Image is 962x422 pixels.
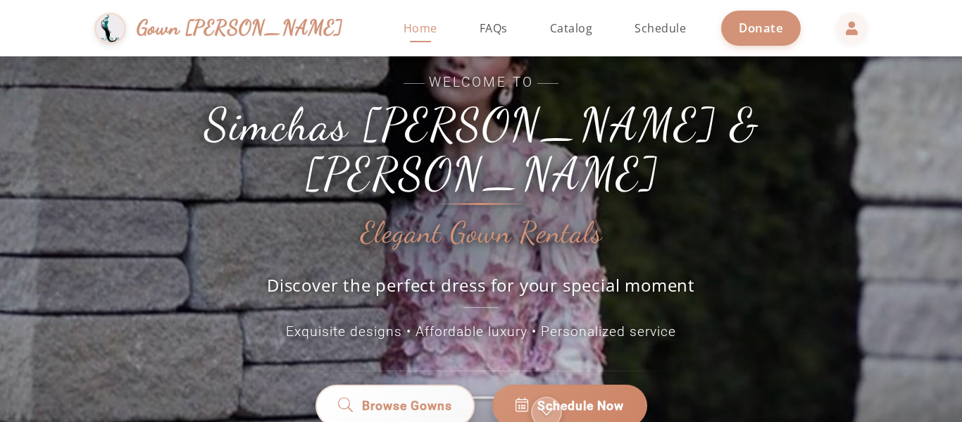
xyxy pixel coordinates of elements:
[164,322,798,342] p: Exquisite designs • Affordable luxury • Personalized service
[137,13,343,43] span: Gown [PERSON_NAME]
[94,9,357,48] a: Gown [PERSON_NAME]
[94,13,126,44] img: Gown Gmach Logo
[635,20,686,36] span: Schedule
[164,100,798,199] h1: Simchas [PERSON_NAME] & [PERSON_NAME]
[721,11,801,45] a: Donate
[404,20,437,36] span: Home
[550,20,593,36] span: Catalog
[361,217,602,249] h2: Elegant Gown Rentals
[480,20,508,36] span: FAQs
[362,397,452,415] span: Browse Gowns
[164,73,798,93] span: Welcome to
[739,20,783,36] span: Donate
[252,273,710,308] p: Discover the perfect dress for your special moment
